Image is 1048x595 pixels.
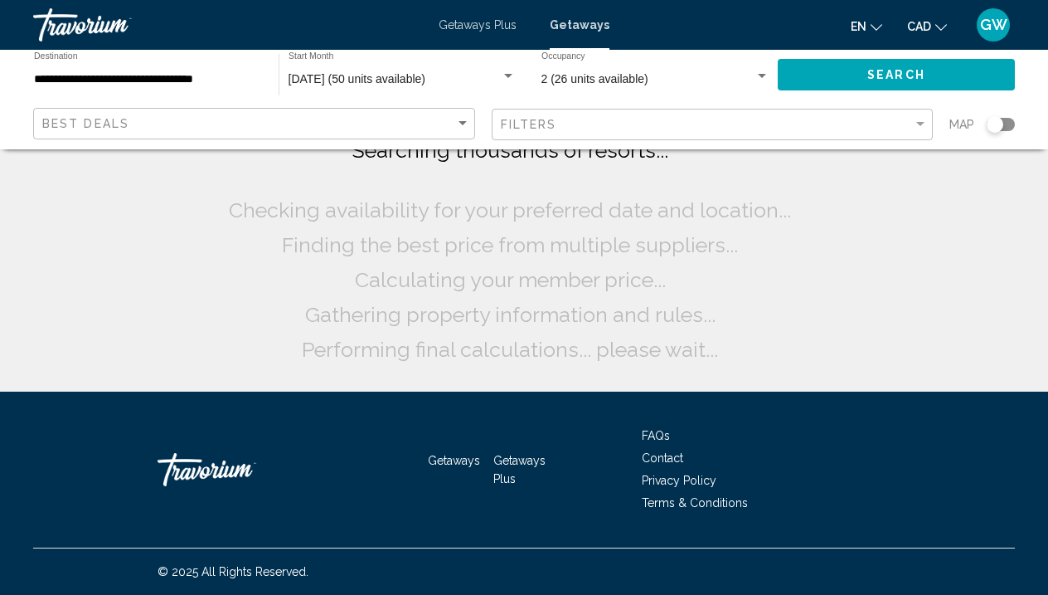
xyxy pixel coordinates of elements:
span: Checking availability for your preferred date and location... [229,198,791,222]
button: Search [778,59,1015,90]
span: Performing final calculations... please wait... [302,337,718,362]
a: Getaways Plus [493,454,546,485]
span: [DATE] (50 units available) [289,72,425,85]
span: Best Deals [42,117,129,130]
a: Travorium [158,445,323,495]
span: Gathering property information and rules... [305,302,716,327]
button: User Menu [972,7,1015,42]
a: FAQs [642,429,670,442]
span: 2 (26 units available) [541,72,648,85]
a: Getaways [550,18,609,32]
a: Terms & Conditions [642,496,748,510]
span: Searching thousands of resorts... [352,138,668,163]
span: Calculating your member price... [355,267,666,292]
span: GW [980,17,1007,33]
span: Search [867,69,925,82]
span: © 2025 All Rights Reserved. [158,565,308,578]
span: CAD [907,20,931,33]
button: Filter [492,108,934,142]
mat-select: Sort by [42,117,470,131]
span: Finding the best price from multiple suppliers... [282,232,738,257]
button: Change currency [907,14,947,38]
a: Getaways Plus [439,18,517,32]
a: Travorium [33,8,422,41]
a: Contact [642,451,683,465]
span: en [851,20,866,33]
span: Filters [501,118,557,131]
a: Privacy Policy [642,474,716,487]
a: Getaways [428,454,480,467]
button: Change language [851,14,882,38]
span: Map [949,113,974,136]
